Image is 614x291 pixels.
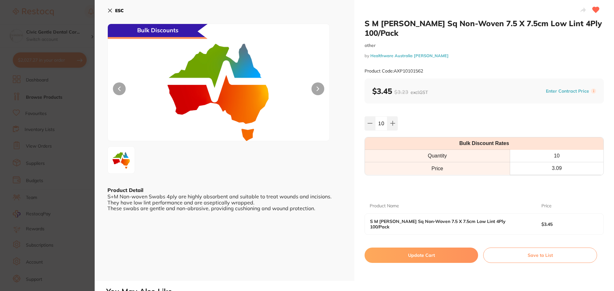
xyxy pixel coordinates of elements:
button: ESC [107,5,124,16]
th: 10 [510,150,603,162]
b: $3.45 [372,86,428,96]
b: ESC [115,8,124,13]
button: Save to List [483,248,597,263]
b: S M [PERSON_NAME] Sq Non-Woven 7.5 X 7.5cm Low Lint 4Ply 100/Pack [370,219,524,229]
small: other [365,43,604,48]
small: Product Code: AXP10101562 [365,68,423,74]
p: Price [541,203,552,209]
h2: S M [PERSON_NAME] Sq Non-Woven 7.5 X 7.5cm Low Lint 4Ply 100/Pack [365,19,604,38]
img: Zw [110,149,133,171]
td: Price [365,162,510,175]
button: Update Cart [365,248,478,263]
label: i [591,88,596,94]
small: by [365,53,604,58]
img: Zw [152,40,285,141]
span: excl. GST [411,89,428,95]
div: Bulk Discounts [108,24,208,39]
div: S+M Non-woven Swabs 4ply are highly absorbent and suitable to treat wounds and incisions. They ha... [107,194,342,211]
b: Product Detail [107,187,143,193]
p: Product Name [370,203,399,209]
b: $3.45 [541,222,593,227]
th: Bulk Discount Rates [365,137,603,150]
span: $3.23 [394,89,408,95]
button: Enter Contract Price [544,88,591,94]
a: Healthware Australia [PERSON_NAME] [370,53,449,58]
th: Quantity [365,150,510,162]
th: 3.09 [510,162,603,175]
